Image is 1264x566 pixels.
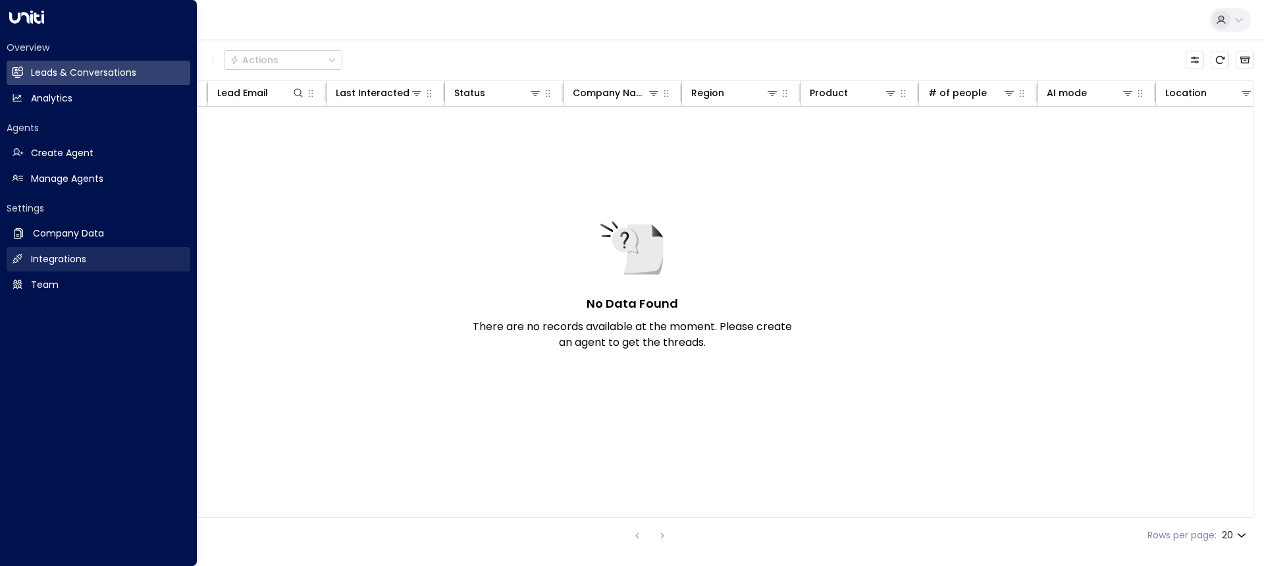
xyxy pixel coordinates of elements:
h2: Leads & Conversations [31,66,136,80]
div: Last Interacted [336,85,423,101]
div: Status [454,85,542,101]
div: Company Name [573,85,647,101]
h2: Team [31,278,59,292]
div: Product [810,85,897,101]
a: Company Data [7,221,190,246]
div: # of people [928,85,1016,101]
div: Location [1165,85,1253,101]
nav: pagination navigation [629,527,671,544]
div: Product [810,85,848,101]
h2: Integrations [31,252,86,266]
a: Analytics [7,86,190,111]
div: Region [691,85,724,101]
div: Button group with a nested menu [224,50,342,70]
button: Archived Leads [1236,51,1254,69]
a: Manage Agents [7,167,190,191]
div: AI mode [1047,85,1087,101]
a: Integrations [7,247,190,271]
div: AI mode [1047,85,1134,101]
button: Actions [224,50,342,70]
h2: Company Data [33,227,104,241]
div: Company Name [573,85,660,101]
h2: Analytics [31,92,72,105]
a: Leads & Conversations [7,61,190,85]
a: Create Agent [7,141,190,165]
h2: Create Agent [31,146,93,160]
label: Rows per page: [1147,528,1217,542]
div: Region [691,85,779,101]
div: Lead Email [217,85,268,101]
p: There are no records available at the moment. Please create an agent to get the threads. [467,319,797,351]
h2: Overview [7,41,190,54]
div: Last Interacted [336,85,409,101]
div: Location [1165,85,1207,101]
div: Lead Email [217,85,305,101]
h2: Settings [7,202,190,215]
span: Refresh [1211,51,1229,69]
div: Actions [230,54,278,66]
div: Status [454,85,485,101]
h2: Manage Agents [31,172,103,186]
div: 20 [1222,526,1249,545]
h2: Agents [7,121,190,134]
h5: No Data Found [587,295,678,312]
button: Customize [1186,51,1204,69]
a: Team [7,273,190,297]
div: # of people [928,85,987,101]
